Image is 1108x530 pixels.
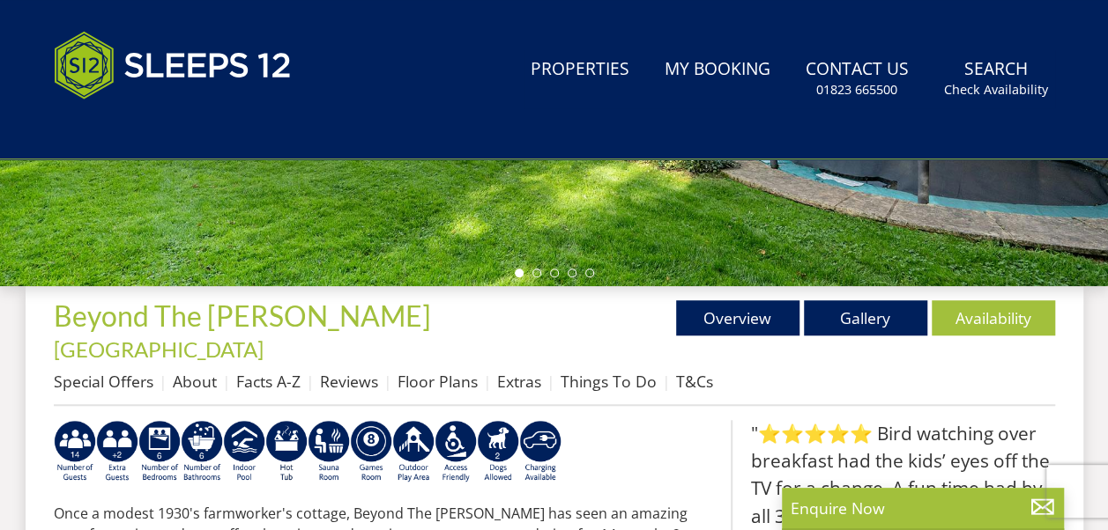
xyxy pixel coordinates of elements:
img: AD_4nXe7_8LrJK20fD9VNWAdfykBvHkWcczWBt5QOadXbvIwJqtaRaRf-iI0SeDpMmH1MdC9T1Vy22FMXzzjMAvSuTB5cJ7z5... [477,420,519,483]
p: Enquire Now [791,497,1055,519]
a: Gallery [804,300,927,335]
a: Special Offers [54,371,153,392]
a: Things To Do [561,371,657,392]
img: AD_4nXdmwCQHKAiIjYDk_1Dhq-AxX3fyYPYaVgX942qJE-Y7he54gqc0ybrIGUg6Qr_QjHGl2FltMhH_4pZtc0qV7daYRc31h... [181,420,223,483]
img: AD_4nXfjdDqPkGBf7Vpi6H87bmAUe5GYCbodrAbU4sf37YN55BCjSXGx5ZgBV7Vb9EJZsXiNVuyAiuJUB3WVt-w9eJ0vaBcHg... [392,420,435,483]
img: AD_4nXdjbGEeivCGLLmyT_JEP7bTfXsjgyLfnLszUAQeQ4RcokDYHVBt5R8-zTDbAVICNoGv1Dwc3nsbUb1qR6CAkrbZUeZBN... [308,420,350,483]
a: [GEOGRAPHIC_DATA] [54,336,264,362]
a: Floor Plans [398,371,478,392]
img: AD_4nXcpX5uDwed6-YChlrI2BYOgXwgg3aqYHOhRm0XfZB-YtQW2NrmeCr45vGAfVKUq4uWnc59ZmEsEzoF5o39EWARlT1ewO... [265,420,308,483]
img: AD_4nXfRzBlt2m0mIteXDhAcJCdmEApIceFt1SPvkcB48nqgTZkfMpQlDmULa47fkdYiHD0skDUgcqepViZHFLjVKS2LWHUqM... [138,420,181,483]
a: Contact Us01823 665500 [799,50,916,107]
a: Extras [497,371,541,392]
a: My Booking [658,50,777,90]
img: AD_4nXeP6WuvG491uY6i5ZIMhzz1N248Ei-RkDHdxvvjTdyF2JXhbvvI0BrTCyeHgyWBEg8oAgd1TvFQIsSlzYPCTB7K21VoI... [96,420,138,483]
a: SearchCheck Availability [937,50,1055,107]
img: AD_4nXdrZMsjcYNLGsKuA84hRzvIbesVCpXJ0qqnwZoX5ch9Zjv73tWe4fnFRs2gJ9dSiUubhZXckSJX_mqrZBmYExREIfryF... [350,420,392,483]
a: Reviews [320,371,378,392]
img: AD_4nXcnT2OPG21WxYUhsl9q61n1KejP7Pk9ESVM9x9VetD-X_UXXoxAKaMRZGYNcSGiAsmGyKm0QlThER1osyFXNLmuYOVBV... [519,420,561,483]
img: Sleeps 12 [54,21,292,109]
a: T&Cs [676,371,713,392]
iframe: Customer reviews powered by Trustpilot [45,120,230,135]
small: 01823 665500 [816,81,897,99]
img: AD_4nXei2dp4L7_L8OvME76Xy1PUX32_NMHbHVSts-g-ZAVb8bILrMcUKZI2vRNdEqfWP017x6NFeUMZMqnp0JYknAB97-jDN... [223,420,265,483]
img: AD_4nXe3VD57-M2p5iq4fHgs6WJFzKj8B0b3RcPFe5LKK9rgeZlFmFoaMJPsJOOJzc7Q6RMFEqsjIZ5qfEJu1txG3QLmI_2ZW... [435,420,477,483]
small: Check Availability [944,81,1048,99]
a: Properties [524,50,636,90]
a: Availability [932,300,1055,335]
span: Beyond The [PERSON_NAME] [54,298,431,333]
a: Beyond The [PERSON_NAME] [54,298,436,333]
a: About [173,371,217,392]
a: Overview [676,300,799,335]
img: AD_4nXdcQ9KvtZsQ62SDWVQl1bwDTl-yPG6gEIUNbwyrGIsgZo60KRjE4_zywAtQnfn2alr58vaaTkMQrcaGqlbOWBhHpVbyA... [54,420,96,483]
a: Facts A-Z [236,371,301,392]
